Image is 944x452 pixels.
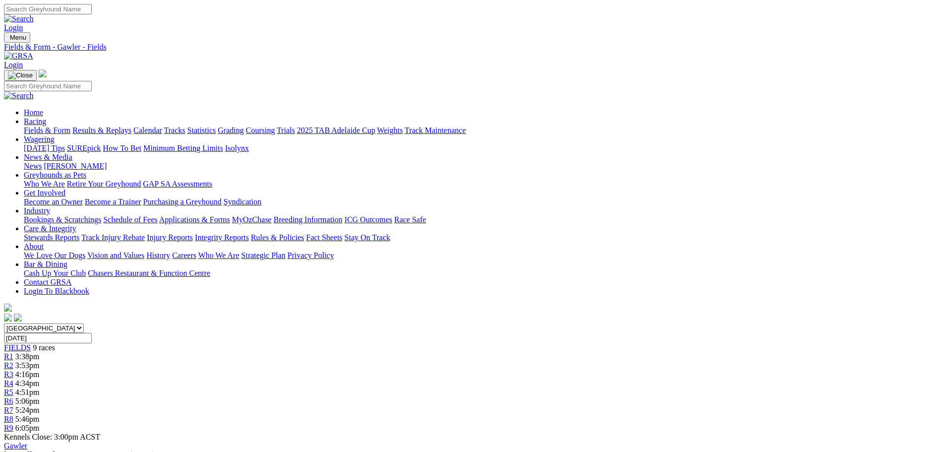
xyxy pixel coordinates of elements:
[164,126,185,134] a: Tracks
[146,251,170,259] a: History
[24,126,940,135] div: Racing
[218,126,244,134] a: Grading
[4,333,92,343] input: Select date
[33,343,55,352] span: 9 races
[24,269,86,277] a: Cash Up Your Club
[15,415,40,423] span: 5:46pm
[24,144,65,152] a: [DATE] Tips
[4,424,13,432] a: R9
[24,117,46,126] a: Racing
[24,242,44,251] a: About
[15,397,40,405] span: 5:06pm
[24,278,71,286] a: Contact GRSA
[24,197,940,206] div: Get Involved
[24,162,940,171] div: News & Media
[147,233,193,242] a: Injury Reports
[241,251,285,259] a: Strategic Plan
[287,251,334,259] a: Privacy Policy
[85,197,141,206] a: Become a Trainer
[24,180,65,188] a: Who We Are
[198,251,239,259] a: Who We Are
[4,352,13,361] a: R1
[15,388,40,396] span: 4:51pm
[4,304,12,312] img: logo-grsa-white.png
[24,153,72,161] a: News & Media
[133,126,162,134] a: Calendar
[4,406,13,414] span: R7
[24,171,86,179] a: Greyhounds as Pets
[344,215,392,224] a: ICG Outcomes
[4,32,30,43] button: Toggle navigation
[14,314,22,322] img: twitter.svg
[4,433,100,441] span: Kennels Close: 3:00pm ACST
[225,144,249,152] a: Isolynx
[4,397,13,405] a: R6
[4,91,34,100] img: Search
[24,233,79,242] a: Stewards Reports
[4,388,13,396] a: R5
[251,233,304,242] a: Rules & Policies
[195,233,249,242] a: Integrity Reports
[24,251,940,260] div: About
[15,406,40,414] span: 5:24pm
[39,69,47,77] img: logo-grsa-white.png
[103,144,142,152] a: How To Bet
[143,180,213,188] a: GAP SA Assessments
[24,180,940,189] div: Greyhounds as Pets
[72,126,131,134] a: Results & Replays
[4,361,13,370] a: R2
[8,71,33,79] img: Close
[143,144,223,152] a: Minimum Betting Limits
[4,4,92,14] input: Search
[24,189,65,197] a: Get Involved
[44,162,107,170] a: [PERSON_NAME]
[277,126,295,134] a: Trials
[394,215,426,224] a: Race Safe
[223,197,261,206] a: Syndication
[4,43,940,52] a: Fields & Form - Gawler - Fields
[377,126,403,134] a: Weights
[159,215,230,224] a: Applications & Forms
[4,415,13,423] span: R8
[103,215,157,224] a: Schedule of Fees
[4,81,92,91] input: Search
[24,260,67,268] a: Bar & Dining
[4,52,33,61] img: GRSA
[87,251,144,259] a: Vision and Values
[344,233,390,242] a: Stay On Track
[297,126,375,134] a: 2025 TAB Adelaide Cup
[306,233,342,242] a: Fact Sheets
[24,215,101,224] a: Bookings & Scratchings
[67,144,101,152] a: SUREpick
[24,108,43,117] a: Home
[172,251,196,259] a: Careers
[405,126,466,134] a: Track Maintenance
[4,379,13,387] a: R4
[24,287,89,295] a: Login To Blackbook
[24,215,940,224] div: Industry
[232,215,272,224] a: MyOzChase
[24,233,940,242] div: Care & Integrity
[4,343,31,352] span: FIELDS
[4,370,13,379] a: R3
[15,379,40,387] span: 4:34pm
[24,144,940,153] div: Wagering
[24,251,85,259] a: We Love Our Dogs
[24,224,76,233] a: Care & Integrity
[4,314,12,322] img: facebook.svg
[24,206,50,215] a: Industry
[4,70,37,81] button: Toggle navigation
[81,233,145,242] a: Track Injury Rebate
[246,126,275,134] a: Coursing
[4,61,23,69] a: Login
[24,135,55,143] a: Wagering
[24,162,42,170] a: News
[24,126,70,134] a: Fields & Form
[15,370,40,379] span: 4:16pm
